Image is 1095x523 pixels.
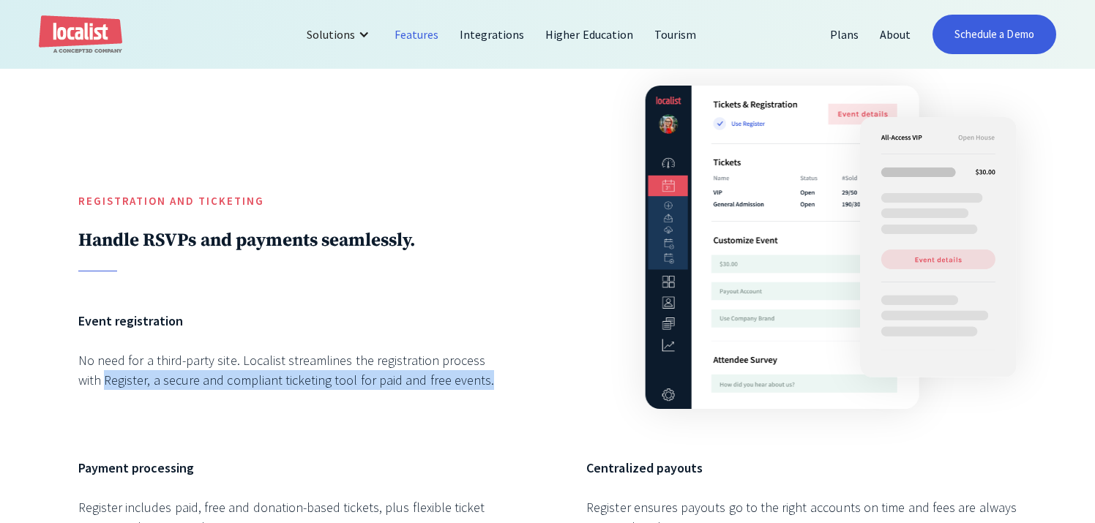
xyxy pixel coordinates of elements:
[820,17,870,52] a: Plans
[78,350,509,390] div: No need for a third-party site. Localist streamlines the registration process with Register, a se...
[870,17,922,52] a: About
[78,458,509,478] h6: Payment processing
[586,458,1017,478] h6: Centralized payouts
[39,15,122,54] a: home
[384,17,449,52] a: Features
[449,17,535,52] a: Integrations
[78,311,509,331] h6: Event registration
[78,229,509,252] h2: Handle RSVPs and payments seamlessly.
[78,193,509,210] h5: Registration and Ticketing
[933,15,1056,54] a: Schedule a Demo
[296,17,384,52] div: Solutions
[307,26,355,43] div: Solutions
[644,17,707,52] a: Tourism
[535,17,644,52] a: Higher Education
